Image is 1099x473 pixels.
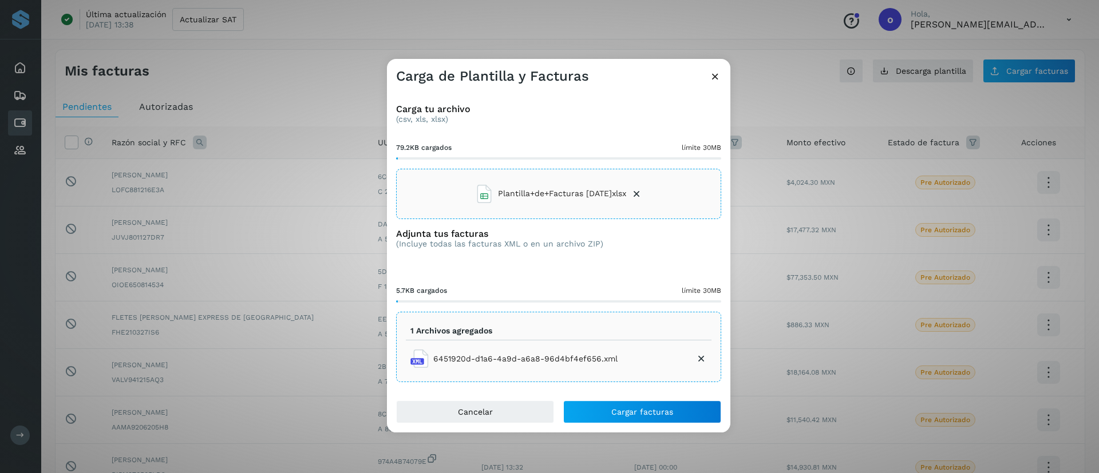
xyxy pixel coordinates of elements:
[682,285,721,296] span: límite 30MB
[396,142,452,153] span: 79.2KB cargados
[396,104,721,114] h3: Carga tu archivo
[396,228,603,239] h3: Adjunta tus facturas
[396,285,447,296] span: 5.7KB cargados
[682,142,721,153] span: límite 30MB
[410,326,492,336] p: 1 Archivos agregados
[396,114,721,124] p: (csv, xls, xlsx)
[396,68,589,85] h3: Carga de Plantilla y Facturas
[611,408,673,416] span: Cargar facturas
[458,408,493,416] span: Cancelar
[498,188,626,200] span: Plantilla+de+Facturas [DATE]xlsx
[563,400,721,423] button: Cargar facturas
[396,400,554,423] button: Cancelar
[396,239,603,249] p: (Incluye todas las facturas XML o en un archivo ZIP)
[433,353,618,365] span: 6451920d-d1a6-4a9d-a6a8-96d4bf4ef656.xml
